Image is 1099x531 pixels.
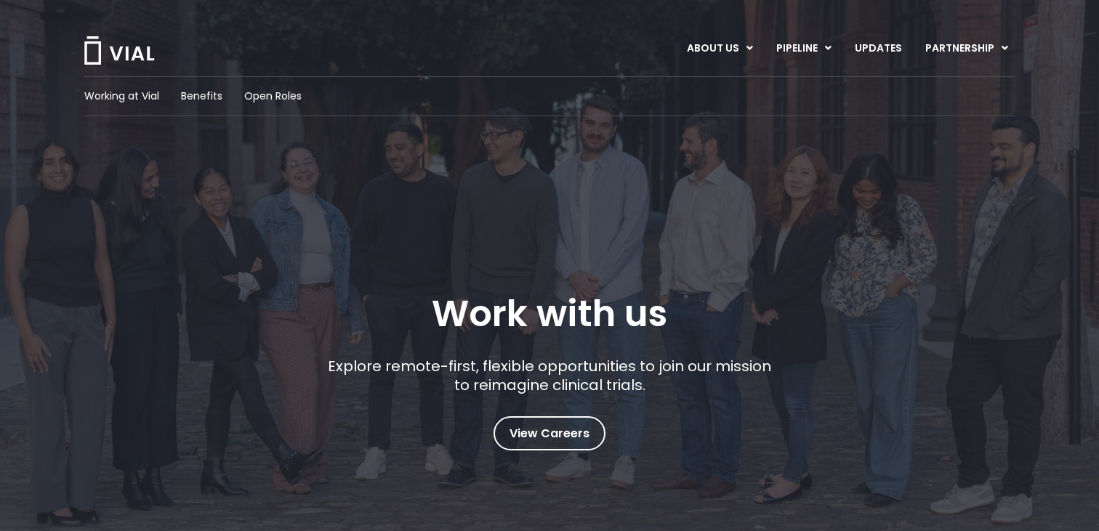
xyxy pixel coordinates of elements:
a: Benefits [181,89,222,104]
a: UPDATES [843,36,913,61]
img: Vial Logo [83,36,156,65]
a: PARTNERSHIPMenu Toggle [914,36,1020,61]
a: ABOUT USMenu Toggle [675,36,764,61]
h1: Work with us [432,293,667,335]
a: PIPELINEMenu Toggle [765,36,842,61]
a: View Careers [494,416,605,450]
a: Working at Vial [84,89,159,104]
a: Open Roles [244,89,302,104]
p: Explore remote-first, flexible opportunities to join our mission to reimagine clinical trials. [323,357,777,394]
span: View Careers [510,424,589,443]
